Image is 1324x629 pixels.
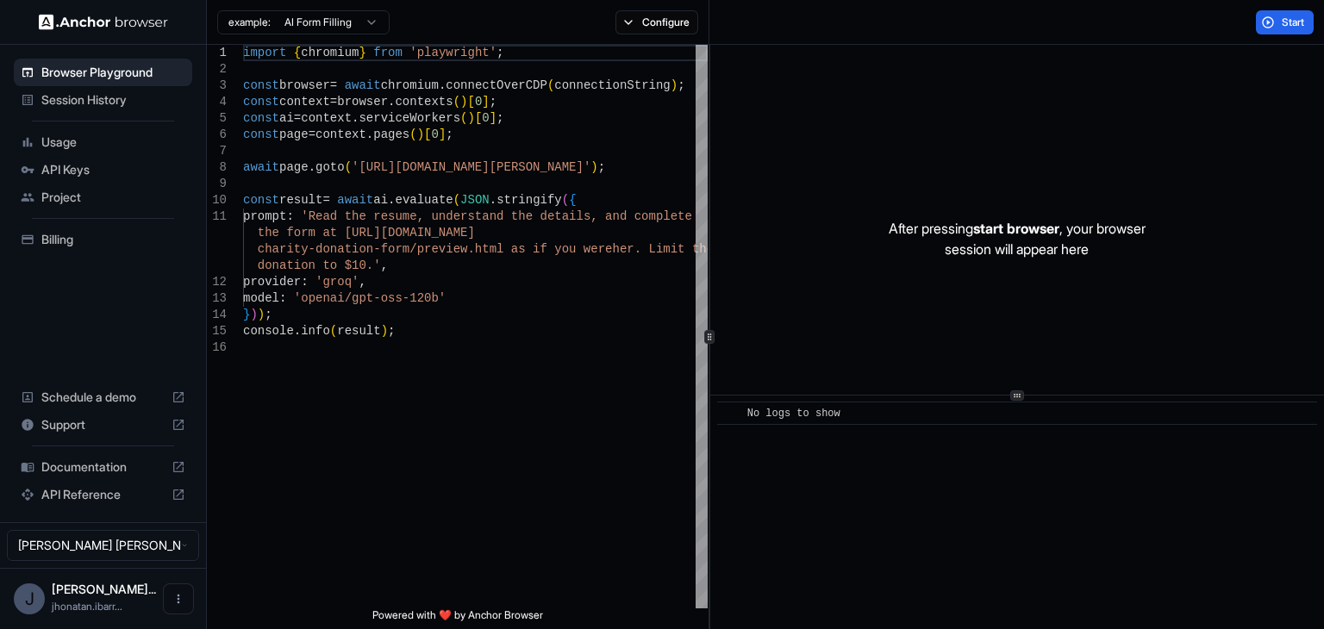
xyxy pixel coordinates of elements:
[359,111,460,125] span: serviceWorkers
[482,95,489,109] span: ]
[547,78,554,92] span: (
[243,275,301,289] span: provider
[279,160,309,174] span: page
[207,143,227,159] div: 7
[207,290,227,307] div: 13
[496,111,503,125] span: ;
[381,78,439,92] span: chromium
[381,324,388,338] span: )
[598,160,605,174] span: ;
[373,193,388,207] span: ai
[439,78,446,92] span: .
[294,324,301,338] span: .
[163,583,194,614] button: Open menu
[359,275,365,289] span: ,
[345,160,352,174] span: (
[14,156,192,184] div: API Keys
[41,161,185,178] span: API Keys
[315,275,359,289] span: 'groq'
[337,95,388,109] span: browser
[460,111,467,125] span: (
[446,128,453,141] span: ;
[41,189,185,206] span: Project
[286,209,293,223] span: :
[612,242,714,256] span: her. Limit the
[207,127,227,143] div: 6
[490,111,496,125] span: ]
[14,481,192,508] div: API Reference
[14,411,192,439] div: Support
[207,176,227,192] div: 9
[39,14,168,30] img: Anchor Logo
[590,160,597,174] span: )
[330,78,337,92] span: =
[446,78,547,92] span: connectOverCDP
[475,95,482,109] span: 0
[366,128,373,141] span: .
[243,324,294,338] span: console
[279,78,330,92] span: browser
[973,220,1059,237] span: start browser
[337,324,380,338] span: result
[372,608,543,629] span: Powered with ❤️ by Anchor Browser
[388,193,395,207] span: .
[388,324,395,338] span: ;
[330,324,337,338] span: (
[569,193,576,207] span: {
[279,111,294,125] span: ai
[243,193,279,207] span: const
[243,291,279,305] span: model
[337,193,373,207] span: await
[279,193,322,207] span: result
[207,45,227,61] div: 1
[490,193,496,207] span: .
[352,111,359,125] span: .
[14,86,192,114] div: Session History
[1282,16,1306,29] span: Start
[279,128,309,141] span: page
[482,111,489,125] span: 0
[207,339,227,356] div: 16
[243,160,279,174] span: await
[52,582,156,596] span: Jhonatan David Ibarra Lavado
[279,95,330,109] span: context
[453,193,460,207] span: (
[615,10,699,34] button: Configure
[243,128,279,141] span: const
[301,111,352,125] span: context
[207,78,227,94] div: 3
[388,95,395,109] span: .
[496,46,503,59] span: ;
[381,258,388,272] span: ,
[207,61,227,78] div: 2
[14,226,192,253] div: Billing
[409,46,496,59] span: 'playwright'
[439,128,446,141] span: ]
[41,486,165,503] span: API Reference
[258,308,265,321] span: )
[345,78,381,92] span: await
[424,128,431,141] span: [
[467,95,474,109] span: [
[243,78,279,92] span: const
[294,291,446,305] span: 'openai/gpt-oss-120b'
[460,193,490,207] span: JSON
[41,389,165,406] span: Schedule a demo
[243,209,286,223] span: prompt
[243,95,279,109] span: const
[395,95,453,109] span: contexts
[207,159,227,176] div: 8
[315,128,366,141] span: context
[663,209,692,223] span: lete
[258,242,613,256] span: charity-donation-form/preview.html as if you were
[41,231,185,248] span: Billing
[294,111,301,125] span: =
[431,128,438,141] span: 0
[678,78,684,92] span: ;
[453,95,460,109] span: (
[352,160,590,174] span: '[URL][DOMAIN_NAME][PERSON_NAME]'
[301,209,663,223] span: 'Read the resume, understand the details, and comp
[207,94,227,110] div: 4
[41,458,165,476] span: Documentation
[14,184,192,211] div: Project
